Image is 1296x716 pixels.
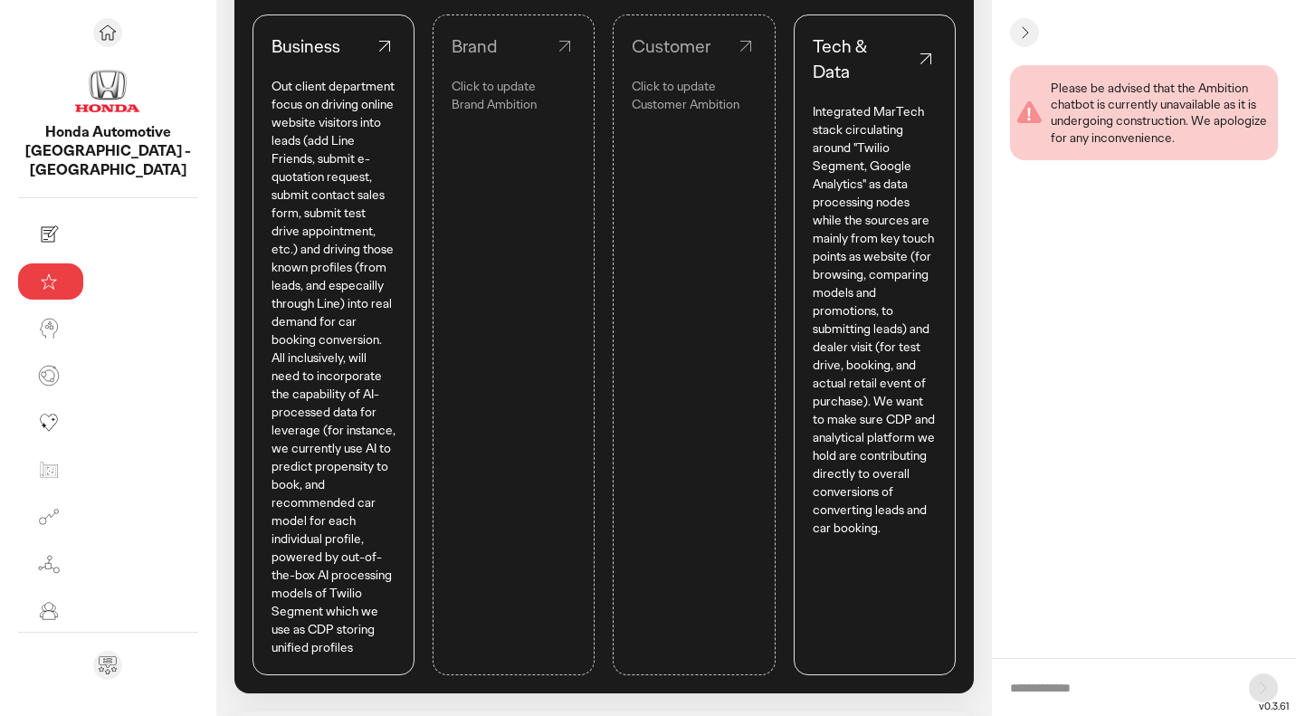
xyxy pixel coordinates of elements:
a: BusinessOut client department focus on driving online website visitors into leads (add Line Frien... [253,14,415,675]
a: Tech & DataIntegrated MarTech stack circulating around "Twilio Segment, Google Analytics" as data... [794,14,956,675]
p: Click to update [452,77,576,95]
p: Brand Ambition [452,95,576,113]
div: Brand [452,33,576,59]
div: Send feedback [93,651,122,680]
p: Honda Automotive Thailand - Thailand [18,123,198,179]
p: Customer Ambition [632,95,756,113]
a: BrandClick to update Brand Ambition [433,14,595,675]
p: Click to update [632,77,756,95]
div: Business [272,33,395,59]
p: Integrated MarTech stack circulating around "Twilio Segment, Google Analytics" as data processing... [813,102,937,537]
p: Out client department focus on driving online website visitors into leads (add Line Friends, subm... [272,77,395,656]
div: Tech & Data [813,33,937,84]
div: Customer [632,33,756,59]
div: Please be advised that the Ambition chatbot is currently unavailable as it is undergoing construc... [1051,80,1271,146]
img: project avatar [75,58,140,123]
a: CustomerClick to update Customer Ambition [613,14,775,675]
